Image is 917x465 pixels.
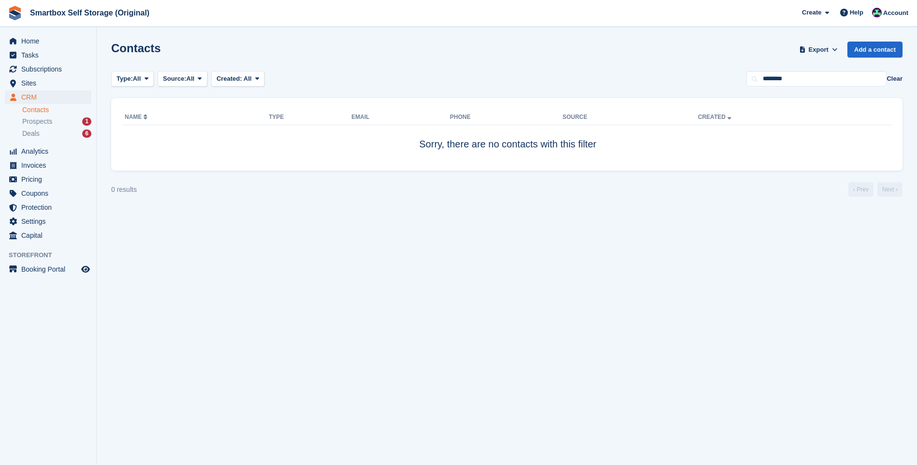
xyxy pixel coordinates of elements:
span: Deals [22,129,40,138]
span: Prospects [22,117,52,126]
span: Sorry, there are no contacts with this filter [419,139,596,149]
th: Email [351,110,450,125]
a: Previous [848,182,873,197]
img: stora-icon-8386f47178a22dfd0bd8f6a31ec36ba5ce8667c1dd55bd0f319d3a0aa187defe.svg [8,6,22,20]
span: CRM [21,90,79,104]
a: menu [5,90,91,104]
nav: Page [846,182,904,197]
span: Settings [21,215,79,228]
a: menu [5,48,91,62]
a: Created [698,114,733,120]
span: Tasks [21,48,79,62]
button: Created: All [211,71,264,87]
a: Smartbox Self Storage (Original) [26,5,153,21]
a: Add a contact [847,42,902,58]
h1: Contacts [111,42,161,55]
a: Contacts [22,105,91,115]
button: Source: All [158,71,207,87]
th: Phone [450,110,563,125]
a: Preview store [80,263,91,275]
th: Source [563,110,698,125]
a: menu [5,187,91,200]
span: All [244,75,252,82]
span: Analytics [21,145,79,158]
span: Create [802,8,821,17]
span: Coupons [21,187,79,200]
a: menu [5,145,91,158]
span: Invoices [21,159,79,172]
span: Subscriptions [21,62,79,76]
th: Type [269,110,351,125]
span: Help [850,8,863,17]
a: menu [5,201,91,214]
span: Booking Portal [21,262,79,276]
img: Alex Selenitsas [872,8,882,17]
span: Type: [116,74,133,84]
a: menu [5,215,91,228]
a: Name [125,114,149,120]
a: menu [5,76,91,90]
span: All [133,74,141,84]
div: 1 [82,117,91,126]
button: Type: All [111,71,154,87]
span: Storefront [9,250,96,260]
a: menu [5,34,91,48]
span: Protection [21,201,79,214]
button: Clear [887,74,902,84]
a: menu [5,62,91,76]
a: menu [5,173,91,186]
span: Home [21,34,79,48]
a: menu [5,229,91,242]
a: Next [877,182,902,197]
a: menu [5,262,91,276]
a: Prospects 1 [22,116,91,127]
span: Pricing [21,173,79,186]
span: Created: [217,75,242,82]
div: 0 results [111,185,137,195]
span: Export [809,45,829,55]
span: Account [883,8,908,18]
span: Source: [163,74,186,84]
span: Sites [21,76,79,90]
a: Deals 6 [22,129,91,139]
span: Capital [21,229,79,242]
a: menu [5,159,91,172]
button: Export [797,42,840,58]
div: 6 [82,130,91,138]
span: All [187,74,195,84]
